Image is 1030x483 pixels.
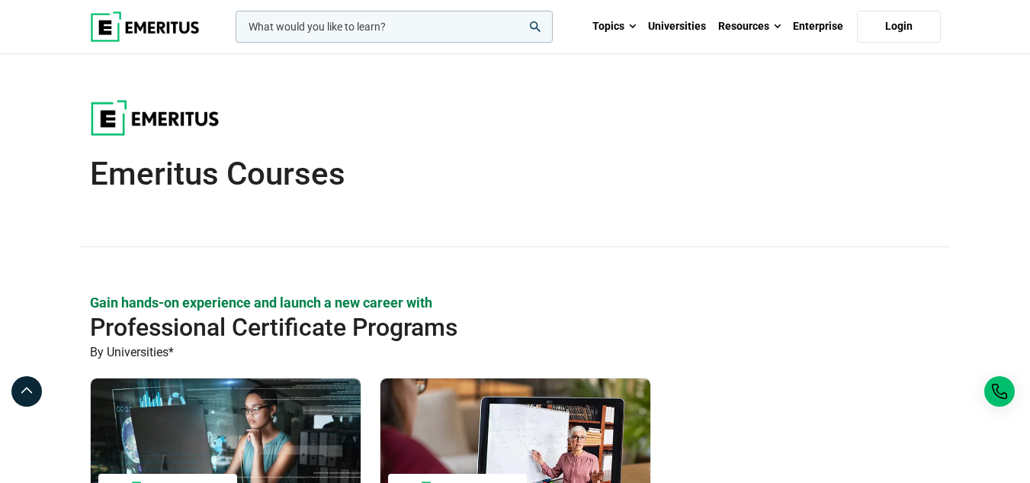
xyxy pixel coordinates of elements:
[90,343,941,362] p: By Universities*
[857,11,941,43] a: Login
[90,100,220,136] img: University Logo White
[236,11,553,43] input: woocommerce-product-search-field-0
[90,312,855,343] h2: Professional Certificate Programs
[90,293,941,312] p: Gain hands-on experience and launch a new career with
[90,155,941,193] h1: Emeritus Courses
